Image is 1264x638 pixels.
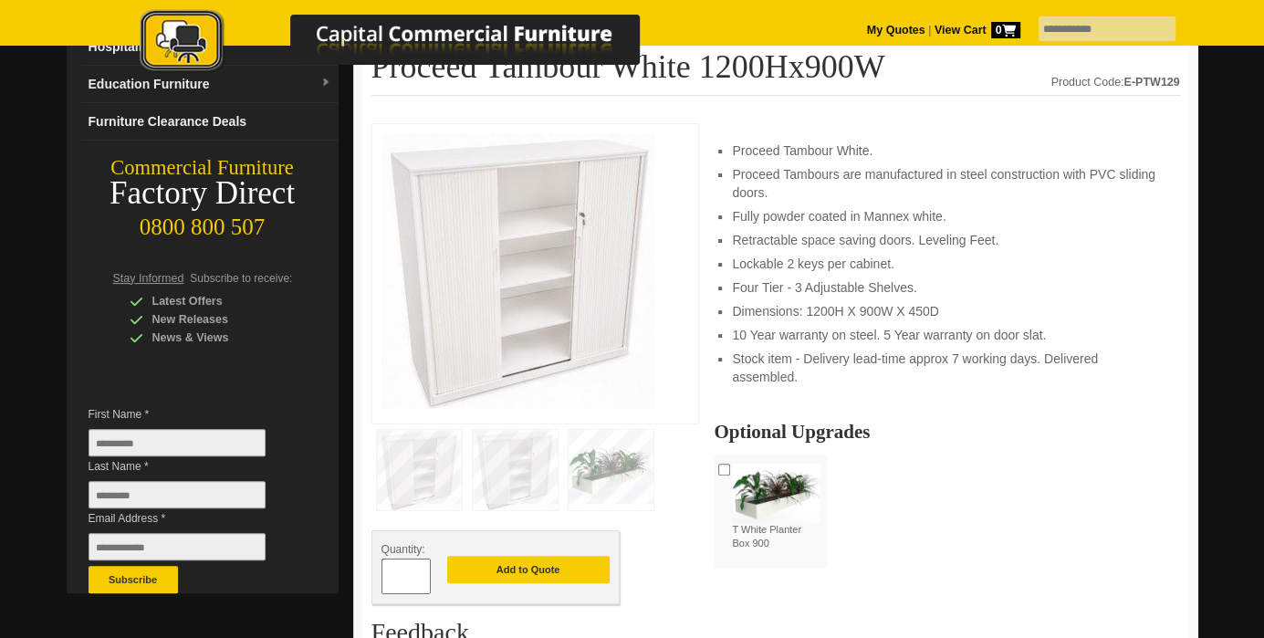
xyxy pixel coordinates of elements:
strong: E-PTW129 [1123,76,1179,89]
a: Education Furnituredropdown [81,66,339,103]
li: 10 Year warranty on steel. 5 Year warranty on door slat. [732,326,1161,344]
a: View Cart0 [931,24,1019,37]
button: Subscribe [89,566,178,593]
a: My Quotes [867,24,925,37]
li: Proceed Tambour White. [732,141,1161,160]
li: Lockable 2 keys per cabinet. [732,255,1161,273]
button: Add to Quote [447,556,610,583]
h1: Proceed Tambour White 1200Hx900W [371,49,1180,96]
span: 0 [991,22,1020,38]
input: Last Name * [89,481,266,508]
span: Last Name * [89,457,293,476]
label: T White Planter Box 900 [732,464,820,551]
img: Capital Commercial Furniture Logo [89,9,728,76]
li: Proceed Tambours are manufactured in steel construction with PVC sliding doors. [732,165,1161,202]
div: 0800 800 507 [67,205,339,240]
img: Proceed Tambour White 1200Hx900W [381,133,655,409]
span: Subscribe to receive: [190,272,292,285]
span: Quantity: [381,543,425,556]
input: First Name * [89,429,266,456]
span: First Name * [89,405,293,424]
li: Fully powder coated in Mannex white. [732,207,1161,225]
a: Hospitality Furnituredropdown [81,28,339,66]
a: Capital Commercial Furniture Logo [89,9,728,81]
h2: Optional Upgrades [714,423,1179,441]
div: Factory Direct [67,181,339,206]
div: New Releases [130,310,303,329]
span: Stay Informed [113,272,184,285]
li: Retractable space saving doors. Leveling Feet. [732,231,1161,249]
li: Four Tier - 3 Adjustable Shelves. [732,278,1161,297]
div: Latest Offers [130,292,303,310]
div: Commercial Furniture [67,155,339,181]
li: Stock item - Delivery lead-time approx 7 working days. Delivered assembled. [732,350,1161,386]
li: Dimensions: 1200H X 900W X 450D [732,302,1161,320]
input: Email Address * [89,533,266,560]
strong: View Cart [935,24,1020,37]
img: T White Planter Box 900 [732,464,820,523]
a: Furniture Clearance Deals [81,103,339,141]
span: Email Address * [89,509,293,528]
div: News & Views [130,329,303,347]
div: Product Code: [1050,73,1179,91]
